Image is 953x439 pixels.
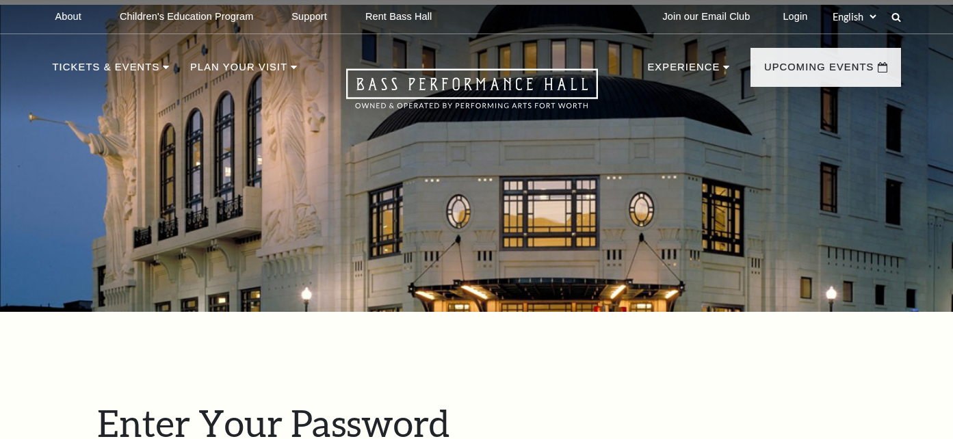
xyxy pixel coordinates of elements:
[647,59,720,83] p: Experience
[291,11,327,23] p: Support
[55,11,81,23] p: About
[830,10,878,23] select: Select:
[120,11,253,23] p: Children's Education Program
[53,59,160,83] p: Tickets & Events
[365,11,432,23] p: Rent Bass Hall
[190,59,287,83] p: Plan Your Visit
[764,59,874,83] p: Upcoming Events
